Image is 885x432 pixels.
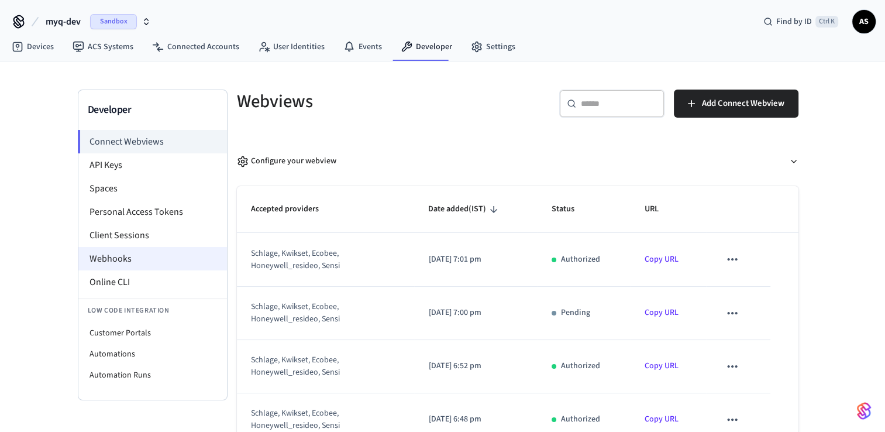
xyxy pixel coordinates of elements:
[645,413,679,425] a: Copy URL
[852,10,876,33] button: AS
[674,90,798,118] button: Add Connect Webview
[754,11,848,32] div: Find by IDCtrl K
[428,413,523,426] p: [DATE] 6:48 pm
[391,36,462,57] a: Developer
[143,36,249,57] a: Connected Accounts
[853,11,874,32] span: AS
[237,155,336,167] div: Configure your webview
[561,360,600,372] p: Authorized
[561,413,600,426] p: Authorized
[645,200,674,218] span: URL
[63,36,143,57] a: ACS Systems
[78,224,227,247] li: Client Sessions
[561,307,590,319] p: Pending
[78,344,227,365] li: Automations
[334,36,391,57] a: Events
[462,36,525,57] a: Settings
[645,360,679,372] a: Copy URL
[78,365,227,386] li: Automation Runs
[428,253,523,266] p: [DATE] 7:01 pm
[78,153,227,177] li: API Keys
[46,15,81,29] span: myq-dev
[249,36,334,57] a: User Identities
[857,402,871,420] img: SeamLogoGradient.69752ec5.svg
[237,146,798,177] button: Configure your webview
[88,102,218,118] h3: Developer
[645,307,679,318] a: Copy URL
[78,177,227,200] li: Spaces
[428,360,523,372] p: [DATE] 6:52 pm
[78,200,227,224] li: Personal Access Tokens
[645,253,679,265] a: Copy URL
[251,301,385,325] div: schlage, kwikset, ecobee, honeywell_resideo, sensi
[776,16,812,28] span: Find by ID
[251,248,385,272] div: schlage, kwikset, ecobee, honeywell_resideo, sensi
[251,354,385,379] div: schlage, kwikset, ecobee, honeywell_resideo, sensi
[815,16,838,28] span: Ctrl K
[702,96,784,111] span: Add Connect Webview
[251,407,385,432] div: schlage, kwikset, ecobee, honeywell_resideo, sensi
[428,200,501,218] span: Date added(IST)
[78,299,227,323] li: Low Code Integration
[90,14,137,29] span: Sandbox
[428,307,523,319] p: [DATE] 7:00 pm
[237,90,511,114] h5: Webviews
[78,270,227,294] li: Online CLI
[78,130,227,153] li: Connect Webviews
[78,247,227,270] li: Webhooks
[552,200,590,218] span: Status
[561,253,600,266] p: Authorized
[78,323,227,344] li: Customer Portals
[2,36,63,57] a: Devices
[251,200,334,218] span: Accepted providers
